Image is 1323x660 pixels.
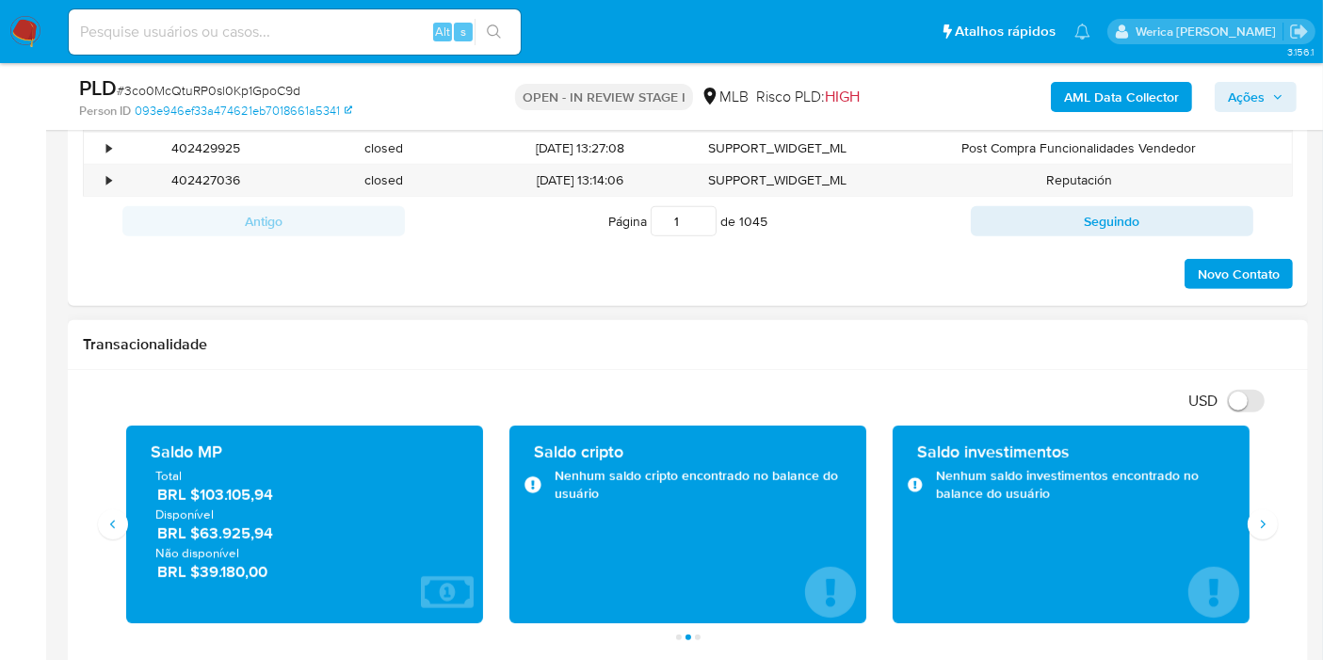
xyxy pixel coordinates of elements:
[608,206,767,236] span: Página de
[117,165,295,196] div: 402427036
[1136,23,1283,40] p: werica.jgaldencio@mercadolivre.com
[135,103,352,120] a: 093e946ef33a474621eb7018661a5341
[688,165,866,196] div: SUPPORT_WIDGET_ML
[460,23,466,40] span: s
[866,133,1292,164] div: Post Compra Funcionalidades Vendedor
[1185,259,1293,289] button: Novo Contato
[688,133,866,164] div: SUPPORT_WIDGET_ML
[83,335,1293,354] h1: Transacionalidade
[295,133,473,164] div: closed
[117,133,295,164] div: 402429925
[475,19,513,45] button: search-icon
[739,212,767,231] span: 1045
[122,206,405,236] button: Antigo
[955,22,1056,41] span: Atalhos rápidos
[473,165,688,196] div: [DATE] 13:14:06
[69,20,521,44] input: Pesquise usuários ou casos...
[473,133,688,164] div: [DATE] 13:27:08
[515,84,693,110] p: OPEN - IN REVIEW STAGE I
[1074,24,1090,40] a: Notificações
[106,139,111,157] div: •
[866,165,1292,196] div: Reputación
[1051,82,1192,112] button: AML Data Collector
[79,72,117,103] b: PLD
[971,206,1253,236] button: Seguindo
[1228,82,1265,112] span: Ações
[756,87,860,107] span: Risco PLD:
[1198,261,1280,287] span: Novo Contato
[295,165,473,196] div: closed
[825,86,860,107] span: HIGH
[435,23,450,40] span: Alt
[1289,22,1309,41] a: Sair
[1064,82,1179,112] b: AML Data Collector
[1215,82,1297,112] button: Ações
[106,171,111,189] div: •
[117,81,300,100] span: # 3co0McQtuRP0sl0Kp1GpoC9d
[1287,44,1314,59] span: 3.156.1
[79,103,131,120] b: Person ID
[701,87,749,107] div: MLB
